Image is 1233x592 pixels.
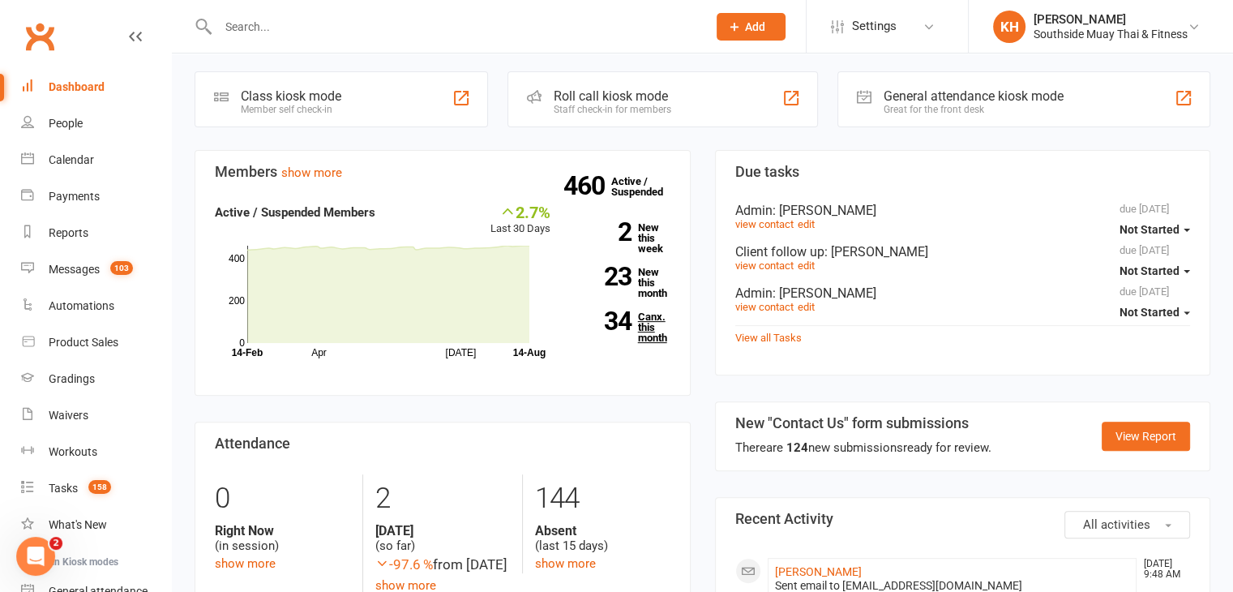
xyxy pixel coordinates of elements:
div: (in session) [215,523,350,554]
div: Calendar [49,153,94,166]
a: View all Tasks [735,332,802,344]
div: Tasks [49,482,78,495]
a: Reports [21,215,171,251]
input: Search... [213,15,696,38]
a: Workouts [21,434,171,470]
div: Workouts [49,445,97,458]
button: All activities [1064,511,1190,538]
strong: [DATE] [375,523,510,538]
div: 2.7% [490,203,550,221]
iframe: Intercom live chat [16,537,55,576]
div: from [DATE] [375,554,510,576]
a: Clubworx [19,16,60,57]
button: Not Started [1120,215,1190,244]
div: Payments [49,190,100,203]
a: 2New this week [575,222,670,254]
span: : [PERSON_NAME] [824,244,928,260]
div: There are new submissions ready for review. [735,438,991,457]
div: Product Sales [49,336,118,349]
strong: 124 [786,440,808,455]
span: 2 [49,537,62,550]
a: View Report [1102,422,1190,451]
span: : [PERSON_NAME] [773,285,876,301]
a: edit [798,218,815,230]
div: Admin [735,203,1191,218]
strong: 460 [563,174,611,198]
div: People [49,117,83,130]
strong: Absent [535,523,670,538]
button: Not Started [1120,298,1190,327]
div: (so far) [375,523,510,554]
div: 0 [215,474,350,523]
a: Messages 103 [21,251,171,288]
a: Dashboard [21,69,171,105]
div: Waivers [49,409,88,422]
div: Reports [49,226,88,239]
a: Product Sales [21,324,171,361]
div: Last 30 Days [490,203,550,238]
a: show more [215,556,276,571]
a: Waivers [21,397,171,434]
div: (last 15 days) [535,523,670,554]
button: Not Started [1120,256,1190,285]
a: Automations [21,288,171,324]
div: Member self check-in [241,104,341,115]
span: All activities [1083,517,1150,532]
div: What's New [49,518,107,531]
div: 2 [375,474,510,523]
a: 34Canx. this month [575,311,670,343]
a: edit [798,301,815,313]
h3: Recent Activity [735,511,1191,527]
strong: 23 [575,264,631,289]
time: [DATE] 9:48 AM [1136,559,1189,580]
div: [PERSON_NAME] [1034,12,1188,27]
strong: 34 [575,309,631,333]
a: view contact [735,218,794,230]
div: General attendance kiosk mode [884,88,1064,104]
a: show more [535,556,596,571]
span: Not Started [1120,264,1179,277]
div: 144 [535,474,670,523]
a: view contact [735,301,794,313]
span: : [PERSON_NAME] [773,203,876,218]
a: What's New [21,507,171,543]
a: 23New this month [575,267,670,298]
a: view contact [735,260,794,272]
h3: Attendance [215,435,670,452]
h3: Due tasks [735,164,1191,180]
div: Staff check-in for members [554,104,671,115]
a: Tasks 158 [21,470,171,507]
strong: 2 [575,220,631,244]
div: Southside Muay Thai & Fitness [1034,27,1188,41]
div: Dashboard [49,80,105,93]
div: Automations [49,299,114,312]
a: [PERSON_NAME] [775,565,862,578]
div: Gradings [49,372,95,385]
span: 158 [88,480,111,494]
div: Admin [735,285,1191,301]
button: Add [717,13,786,41]
a: Calendar [21,142,171,178]
strong: Active / Suspended Members [215,205,375,220]
a: show more [281,165,342,180]
span: Sent email to [EMAIL_ADDRESS][DOMAIN_NAME] [775,579,1022,592]
a: Payments [21,178,171,215]
span: Add [745,20,765,33]
div: Client follow up [735,244,1191,260]
div: Class kiosk mode [241,88,341,104]
a: People [21,105,171,142]
div: Roll call kiosk mode [554,88,671,104]
h3: Members [215,164,670,180]
span: Not Started [1120,306,1179,319]
div: KH [993,11,1025,43]
a: edit [798,260,815,272]
strong: Right Now [215,523,350,538]
h3: New "Contact Us" form submissions [735,415,991,431]
span: 103 [110,261,133,275]
a: 460Active / Suspended [611,164,683,209]
a: Gradings [21,361,171,397]
div: Messages [49,263,100,276]
div: Great for the front desk [884,104,1064,115]
span: Settings [852,8,897,45]
span: Not Started [1120,223,1179,236]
